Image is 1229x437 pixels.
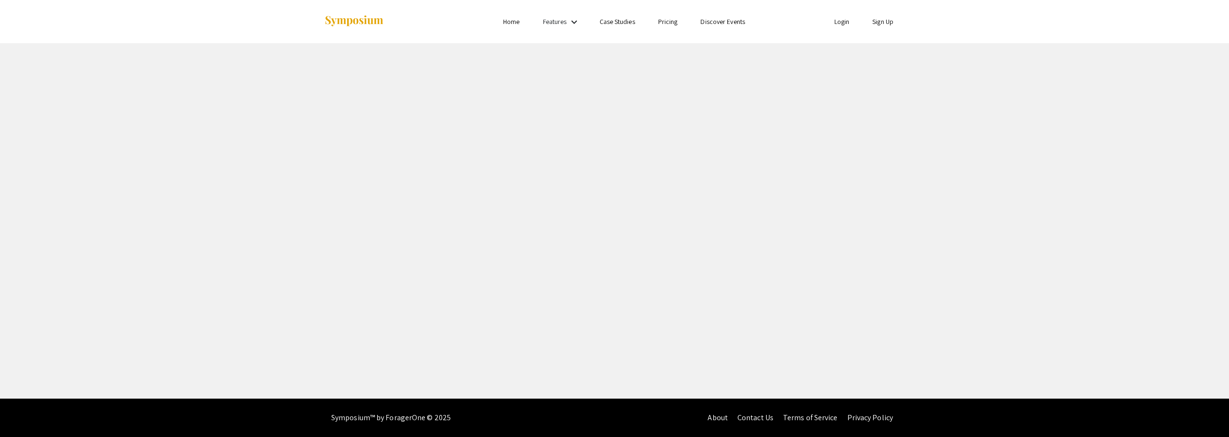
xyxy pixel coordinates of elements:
[847,413,893,423] a: Privacy Policy
[834,17,850,26] a: Login
[600,17,635,26] a: Case Studies
[324,15,384,28] img: Symposium by ForagerOne
[503,17,519,26] a: Home
[872,17,893,26] a: Sign Up
[543,17,567,26] a: Features
[700,17,745,26] a: Discover Events
[737,413,773,423] a: Contact Us
[708,413,728,423] a: About
[568,16,580,28] mat-icon: Expand Features list
[331,399,451,437] div: Symposium™ by ForagerOne © 2025
[658,17,678,26] a: Pricing
[783,413,838,423] a: Terms of Service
